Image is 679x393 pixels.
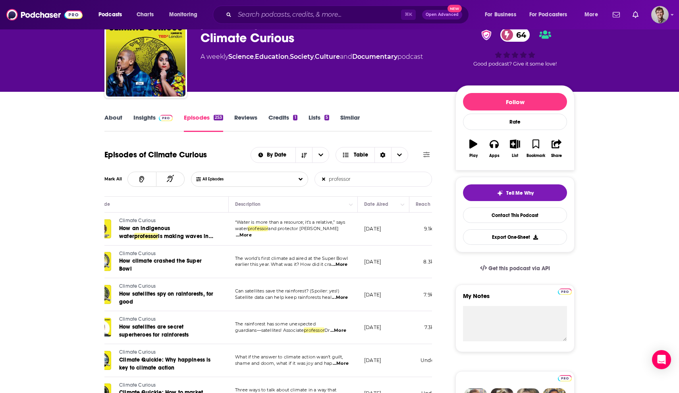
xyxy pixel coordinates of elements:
[374,147,391,163] div: Sort Direction
[463,134,484,163] button: Play
[6,7,83,22] a: Podchaser - Follow, Share and Rate Podcasts
[119,349,156,355] span: Climate Curious
[354,152,368,158] span: Table
[290,53,314,60] a: Society
[236,232,252,238] span: ...More
[610,8,623,21] a: Show notifications dropdown
[324,115,329,120] div: 5
[652,350,671,369] div: Open Intercom Messenger
[235,321,316,327] span: The rainforest has some unexpected
[336,147,408,163] h2: Choose View
[119,257,214,273] a: How climate crashed the Super Bowl
[584,9,598,20] span: More
[104,114,122,132] a: About
[235,294,332,300] span: Satellite data can help keep rainforests heal
[512,153,518,158] div: List
[267,152,289,158] span: By Date
[364,357,381,364] p: [DATE]
[364,291,381,298] p: [DATE]
[314,53,315,60] span: ,
[304,327,324,333] span: professor
[340,53,352,60] span: and
[426,13,459,17] span: Open Advanced
[255,53,289,60] a: Education
[251,152,296,158] button: open menu
[474,259,556,278] a: Get this podcast via API
[119,251,156,256] span: Climate Curious
[119,283,214,290] a: Climate Curious
[268,226,339,231] span: and protector [PERSON_NAME]
[119,217,214,225] a: Climate Curious
[651,6,669,23] img: User Profile
[479,8,526,21] button: open menu
[424,292,442,298] span: 7.9k-12k
[119,283,156,289] span: Climate Curious
[184,114,223,132] a: Episodes253
[364,258,381,265] p: [DATE]
[228,53,254,60] a: Science
[485,9,516,20] span: For Business
[235,8,401,21] input: Search podcasts, credits, & more...
[119,382,214,389] a: Climate Curious
[235,387,336,393] span: Three ways to talk about climate in a way that
[524,8,579,21] button: open menu
[248,226,268,231] span: professor
[364,225,381,232] p: [DATE]
[529,9,567,20] span: For Podcasters
[235,199,260,209] div: Description
[220,6,476,24] div: Search podcasts, credits, & more...
[463,229,567,245] button: Export One-Sheet
[235,354,343,360] span: What if the answer to climate action wasn’t guilt,
[119,233,213,248] span: is making waves in the courtroom
[119,316,156,322] span: Climate Curious
[119,323,214,339] a: How satellites are secret superheroes for rainforests
[506,190,534,196] span: Tell Me Why
[119,225,214,240] a: How an indigenous waterprofessoris making waves in the courtroom
[295,147,312,163] button: Sort Direction
[422,10,462,19] button: Open AdvancedNew
[340,114,360,132] a: Similar
[131,8,158,21] a: Charts
[254,53,255,60] span: ,
[119,382,156,388] span: Climate Curious
[330,327,346,334] span: ...More
[455,23,575,72] div: verified Badge64Good podcast? Give it some love!
[558,287,572,295] a: Pro website
[235,219,345,225] span: “Water is more than a resource; it’s a relative,” says
[497,190,503,196] img: tell me why sparkle
[119,316,214,323] a: Climate Curious
[473,61,557,67] span: Good podcast? Give it some love!
[479,30,494,40] img: verified Badge
[201,52,423,62] div: A weekly podcast
[484,134,504,163] button: Apps
[137,9,154,20] span: Charts
[309,114,329,132] a: Lists5
[558,288,572,295] img: Podchaser Pro
[332,261,347,268] span: ...More
[463,184,567,201] button: tell me why sparkleTell Me Why
[214,115,223,120] div: 253
[463,207,567,223] a: Contact This Podcast
[500,28,530,42] a: 64
[463,114,567,130] div: Rate
[651,6,669,23] span: Logged in as DominikSSN
[312,147,329,163] button: open menu
[364,324,381,331] p: [DATE]
[159,115,173,121] img: Podchaser Pro
[508,28,530,42] span: 64
[134,233,158,240] span: professor
[424,324,442,330] span: 7.3k-11k
[235,261,331,267] span: earlier this year. What was it? How did it cra
[203,177,239,182] span: All Episodes
[251,147,330,163] h2: Choose List sort
[293,115,297,120] div: 1
[234,114,257,132] a: Reviews
[289,53,290,60] span: ,
[119,250,214,257] a: Climate Curious
[106,17,185,97] img: Climate Curious
[546,134,567,163] button: Share
[315,53,340,60] a: Culture
[235,288,339,294] span: Can satellites save the rainforest? (Spoiler: yes!)
[332,294,348,301] span: ...More
[133,114,173,132] a: InsightsPodchaser Pro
